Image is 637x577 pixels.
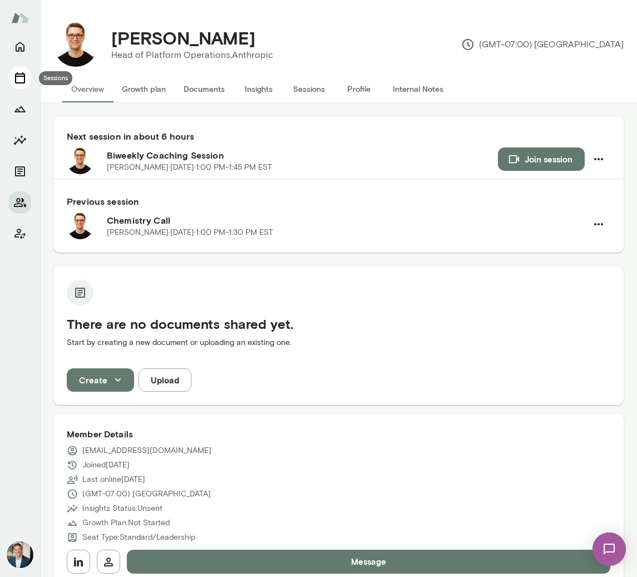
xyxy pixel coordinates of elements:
button: Documents [175,76,234,102]
div: Sessions [39,71,72,85]
img: Mento [11,7,29,28]
h6: Biweekly Coaching Session [107,149,498,162]
h6: Member Details [67,427,610,441]
p: Head of Platform Operations, Anthropic [111,48,273,62]
h5: There are no documents shared yet. [67,315,610,333]
p: Insights Status: Unsent [82,503,162,514]
h6: Next session in about 6 hours [67,130,610,143]
button: Upload [139,368,191,392]
p: Last online [DATE] [82,474,145,485]
button: Message [127,550,610,573]
button: Overview [62,76,113,102]
button: Client app [9,223,31,245]
img: Mark Zschocke [7,541,33,568]
h6: Chemistry Call [107,214,587,227]
button: Profile [334,76,384,102]
button: Internal Notes [384,76,452,102]
p: (GMT-07:00) [GEOGRAPHIC_DATA] [461,38,624,51]
p: Joined [DATE] [82,460,130,471]
button: Join session [498,147,585,171]
h6: Previous session [67,195,610,208]
p: Growth Plan: Not Started [82,517,170,529]
p: [EMAIL_ADDRESS][DOMAIN_NAME] [82,445,211,456]
p: Start by creating a new document or uploading an existing one. [67,337,610,348]
button: Create [67,368,134,392]
h4: [PERSON_NAME] [111,27,255,48]
button: Members [9,191,31,214]
button: Growth plan [113,76,175,102]
p: Seat Type: Standard/Leadership [82,532,195,543]
button: Growth Plan [9,98,31,120]
button: Insights [234,76,284,102]
p: [PERSON_NAME] · [DATE] · 1:00 PM-1:30 PM EST [107,227,273,238]
p: (GMT-07:00) [GEOGRAPHIC_DATA] [82,489,211,500]
button: Sessions [284,76,334,102]
button: Home [9,36,31,58]
button: Insights [9,129,31,151]
button: Sessions [9,67,31,89]
p: [PERSON_NAME] · [DATE] · 1:00 PM-1:45 PM EST [107,162,272,173]
img: David Williams [53,22,98,67]
button: Documents [9,160,31,183]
